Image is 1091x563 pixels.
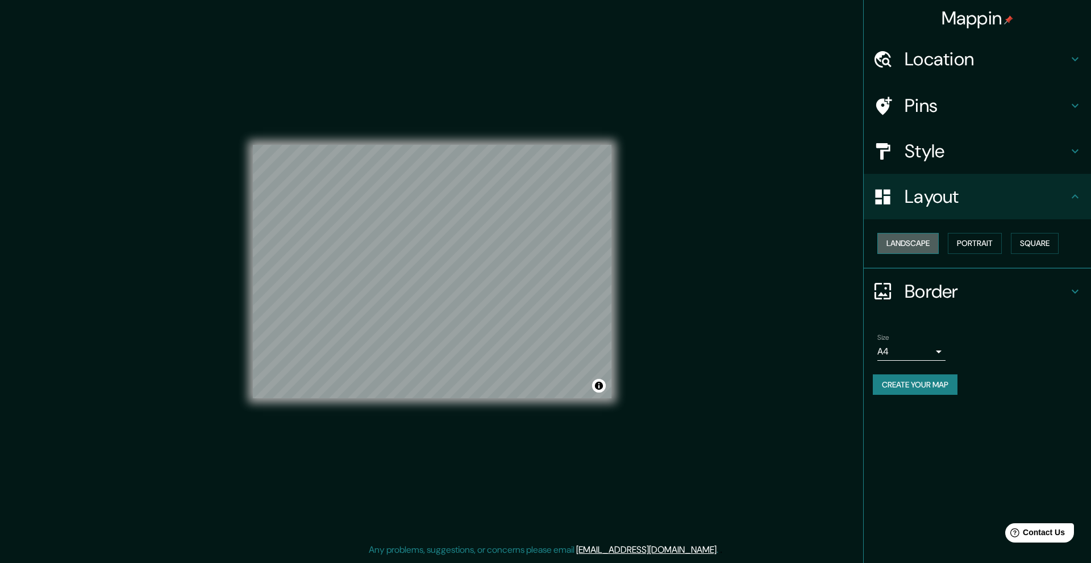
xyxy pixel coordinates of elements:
[720,543,722,557] div: .
[1011,233,1059,254] button: Square
[864,269,1091,314] div: Border
[718,543,720,557] div: .
[864,36,1091,82] div: Location
[948,233,1002,254] button: Portrait
[942,7,1014,30] h4: Mappin
[905,185,1068,208] h4: Layout
[369,543,718,557] p: Any problems, suggestions, or concerns please email .
[905,280,1068,303] h4: Border
[990,519,1078,551] iframe: Help widget launcher
[877,233,939,254] button: Landscape
[864,83,1091,128] div: Pins
[905,140,1068,162] h4: Style
[873,374,957,395] button: Create your map
[905,48,1068,70] h4: Location
[253,145,611,398] canvas: Map
[864,128,1091,174] div: Style
[576,544,717,556] a: [EMAIL_ADDRESS][DOMAIN_NAME]
[877,332,889,342] label: Size
[877,343,946,361] div: A4
[592,379,606,393] button: Toggle attribution
[864,174,1091,219] div: Layout
[1004,15,1013,24] img: pin-icon.png
[905,94,1068,117] h4: Pins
